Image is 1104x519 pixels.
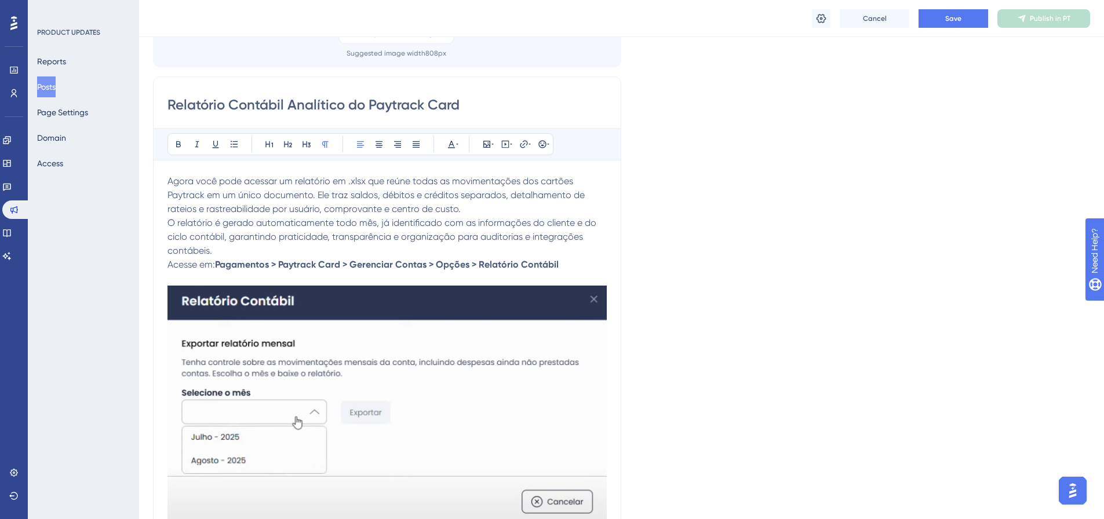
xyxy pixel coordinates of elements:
[1030,14,1070,23] span: Publish in PT
[347,49,446,58] div: Suggested image width 808 px
[167,217,599,256] span: O relatório é gerado automaticamente todo mês, já identificado com as informações do cliente e do...
[945,14,961,23] span: Save
[37,102,88,123] button: Page Settings
[863,14,887,23] span: Cancel
[37,28,100,37] div: PRODUCT UPDATES
[37,76,56,97] button: Posts
[1055,473,1090,508] iframe: UserGuiding AI Assistant Launcher
[167,96,607,114] input: Post Title
[37,51,66,72] button: Reports
[167,176,587,214] span: Agora você pode acessar um relatório em .xlsx que reúne todas as movimentações dos cartões Paytra...
[167,259,215,270] span: Acesse em:
[840,9,909,28] button: Cancel
[27,3,72,17] span: Need Help?
[215,259,559,270] strong: Pagamentos > Paytrack Card > Gerenciar Contas > Opções > Relatório Contábil
[37,153,63,174] button: Access
[37,127,66,148] button: Domain
[919,9,988,28] button: Save
[997,9,1090,28] button: Publish in PT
